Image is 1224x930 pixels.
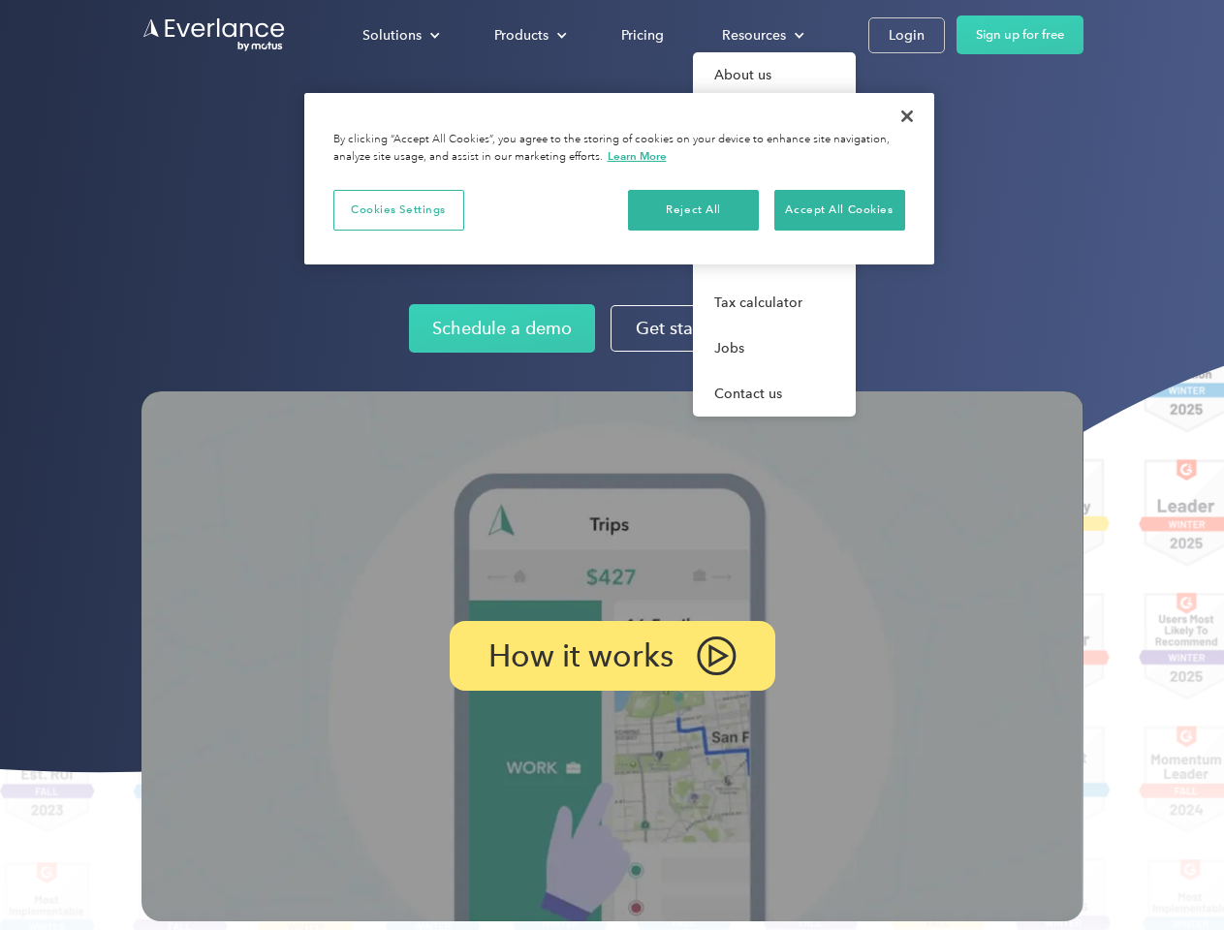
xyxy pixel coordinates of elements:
a: Schedule a demo [409,304,595,353]
a: Sign up for free [957,15,1083,54]
div: Products [494,23,549,47]
a: Contact us [693,371,856,417]
div: Login [889,23,925,47]
button: Close [886,95,928,138]
a: Jobs [693,325,856,371]
p: How it works [488,644,674,667]
button: Reject All [628,190,759,231]
div: Resources [703,18,820,52]
a: About us [693,52,856,98]
div: Products [475,18,582,52]
div: Solutions [362,23,422,47]
a: Pricing [602,18,683,52]
button: Cookies Settings [333,190,464,231]
div: Resources [722,23,786,47]
div: By clicking “Accept All Cookies”, you agree to the storing of cookies on your device to enhance s... [333,132,905,166]
a: Get started for free [611,305,815,352]
a: Login [868,17,945,53]
div: Solutions [343,18,455,52]
a: More information about your privacy, opens in a new tab [608,149,667,163]
nav: Resources [693,52,856,417]
button: Accept All Cookies [774,190,905,231]
input: Submit [142,115,240,156]
a: Go to homepage [141,16,287,53]
div: Pricing [621,23,664,47]
div: Cookie banner [304,93,934,264]
a: Tax calculator [693,280,856,325]
div: Privacy [304,93,934,264]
